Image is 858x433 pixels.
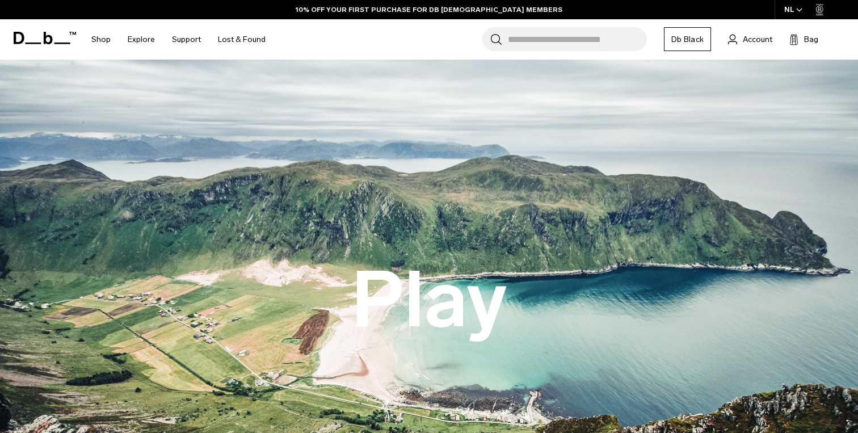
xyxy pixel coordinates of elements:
[664,27,711,51] a: Db Black
[789,32,818,46] button: Bag
[218,19,266,60] a: Lost & Found
[172,19,201,60] a: Support
[83,19,274,60] nav: Main Navigation
[804,33,818,45] span: Bag
[728,32,772,46] a: Account
[296,5,562,15] a: 10% OFF YOUR FIRST PURCHASE FOR DB [DEMOGRAPHIC_DATA] MEMBERS
[351,257,507,343] button: Play
[128,19,155,60] a: Explore
[743,33,772,45] span: Account
[91,19,111,60] a: Shop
